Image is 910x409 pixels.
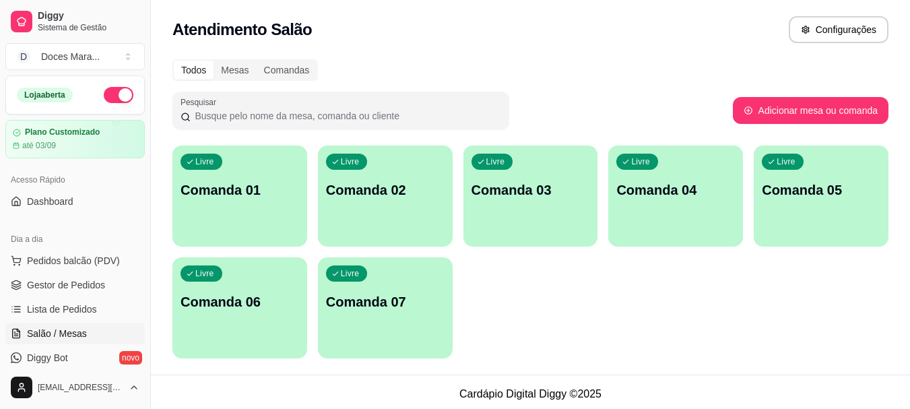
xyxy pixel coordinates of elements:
span: Salão / Mesas [27,327,87,340]
span: [EMAIL_ADDRESS][DOMAIN_NAME] [38,382,123,393]
button: [EMAIL_ADDRESS][DOMAIN_NAME] [5,371,145,404]
div: Comandas [257,61,317,80]
span: Gestor de Pedidos [27,278,105,292]
a: Diggy Botnovo [5,347,145,369]
button: LivreComanda 01 [172,146,307,247]
p: Comanda 02 [326,181,445,199]
p: Comanda 06 [181,292,299,311]
button: LivreComanda 03 [463,146,598,247]
button: Alterar Status [104,87,133,103]
article: Plano Customizado [25,127,100,137]
span: Lista de Pedidos [27,303,97,316]
p: Comanda 04 [616,181,735,199]
span: Pedidos balcão (PDV) [27,254,120,268]
h2: Atendimento Salão [172,19,312,40]
span: D [17,50,30,63]
label: Pesquisar [181,96,221,108]
p: Livre [486,156,505,167]
p: Livre [195,268,214,279]
p: Livre [777,156,795,167]
button: LivreComanda 05 [754,146,888,247]
div: Doces Mara ... [41,50,100,63]
a: Salão / Mesas [5,323,145,344]
article: até 03/09 [22,140,56,151]
a: Dashboard [5,191,145,212]
button: LivreComanda 02 [318,146,453,247]
a: Lista de Pedidos [5,298,145,320]
span: Dashboard [27,195,73,208]
a: DiggySistema de Gestão [5,5,145,38]
div: Todos [174,61,214,80]
p: Comanda 01 [181,181,299,199]
p: Comanda 05 [762,181,880,199]
div: Dia a dia [5,228,145,250]
button: LivreComanda 06 [172,257,307,358]
button: LivreComanda 04 [608,146,743,247]
input: Pesquisar [191,109,501,123]
div: Mesas [214,61,256,80]
button: Configurações [789,16,888,43]
div: Acesso Rápido [5,169,145,191]
p: Livre [195,156,214,167]
p: Livre [341,156,360,167]
button: LivreComanda 07 [318,257,453,358]
p: Comanda 03 [472,181,590,199]
a: Plano Customizadoaté 03/09 [5,120,145,158]
button: Adicionar mesa ou comanda [733,97,888,124]
span: Sistema de Gestão [38,22,139,33]
div: Loja aberta [17,88,73,102]
button: Select a team [5,43,145,70]
a: Gestor de Pedidos [5,274,145,296]
p: Livre [631,156,650,167]
button: Pedidos balcão (PDV) [5,250,145,272]
span: Diggy [38,10,139,22]
span: Diggy Bot [27,351,68,365]
p: Livre [341,268,360,279]
p: Comanda 07 [326,292,445,311]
